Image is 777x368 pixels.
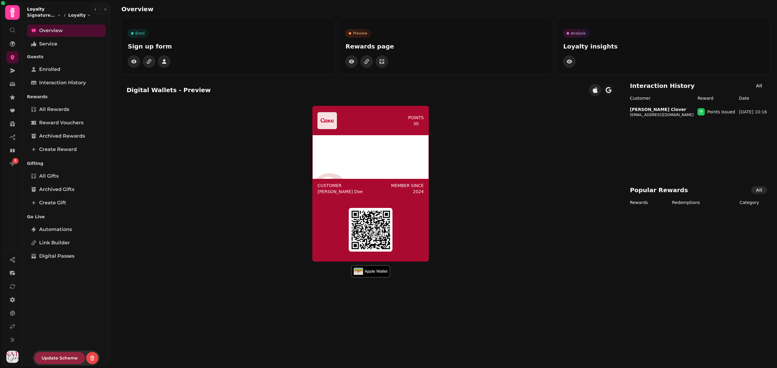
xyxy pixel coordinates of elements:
[27,158,106,169] p: Gifting
[39,27,63,34] span: Overview
[27,250,106,262] a: Digital Passes
[6,158,19,170] a: 2
[39,239,70,246] span: Link Builder
[563,42,763,51] p: Loyalty insights
[27,12,91,18] nav: breadcrumb
[571,31,586,36] p: Analysis
[408,115,424,121] p: points
[625,95,697,104] th: Customer
[27,12,61,18] button: Signature HQ
[27,143,106,156] a: Create reward
[751,186,767,194] button: All
[39,132,85,140] span: Archived Rewards
[413,121,419,127] p: 30
[413,189,424,195] p: 2024
[317,189,363,195] p: [PERSON_NAME] Doe
[751,82,767,90] button: All
[135,31,145,36] p: Enrol
[42,356,78,360] span: Update Scheme
[27,77,106,89] a: Interaction History
[353,31,367,36] p: Preview
[39,226,72,233] span: Automations
[39,119,83,126] span: Reward Vouchers
[27,197,106,209] a: Create Gift
[27,117,106,129] a: Reward Vouchers
[128,42,328,51] p: Sign up form
[39,186,74,193] span: Archived Gifts
[39,40,57,48] span: Service
[5,351,20,363] button: User avatar
[27,51,106,62] p: Guests
[630,112,694,117] p: [EMAIL_ADDRESS][DOMAIN_NAME]
[351,265,390,277] img: apple wallet
[739,109,767,115] p: [DATE] 10:16
[630,82,694,90] h2: Interaction History
[39,79,86,86] span: Interaction History
[27,63,106,75] a: Enrolled
[625,199,672,208] th: Rewards
[697,95,739,104] th: Reward
[27,237,106,249] a: Link Builder
[27,6,91,12] h2: Loyalty
[27,91,106,102] p: Rewards
[345,42,545,51] p: Rewards page
[39,146,77,153] span: Create reward
[27,223,106,236] a: Automations
[351,210,390,249] img: qr-code.png
[756,188,762,192] span: All
[127,86,211,94] h2: Digital Wallets - Preview
[39,106,69,113] span: All Rewards
[707,109,735,115] p: Points Issued
[672,199,729,208] th: Redemptions
[39,172,59,180] span: All Gifts
[27,183,106,196] a: Archived Gifts
[39,66,60,73] span: Enrolled
[121,5,238,13] h2: Overview
[317,182,363,189] p: Customer
[27,170,106,182] a: All Gifts
[739,95,769,104] th: Date
[27,25,106,37] a: Overview
[39,253,74,260] span: Digital Passes
[6,351,19,363] img: User avatar
[27,38,106,50] a: Service
[34,352,85,364] button: Update Scheme
[729,199,769,208] th: Category
[320,113,334,128] img: header
[39,199,66,206] span: Create Gift
[27,211,106,222] p: Go Live
[756,84,762,88] span: All
[27,12,56,18] span: Signature HQ
[15,159,16,163] span: 2
[68,12,91,18] button: Loyalty
[27,130,106,142] a: Archived Rewards
[630,186,688,194] h2: Popular Rewards
[27,103,106,115] a: All Rewards
[391,182,424,189] p: Member since
[630,106,686,112] p: [PERSON_NAME] Clover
